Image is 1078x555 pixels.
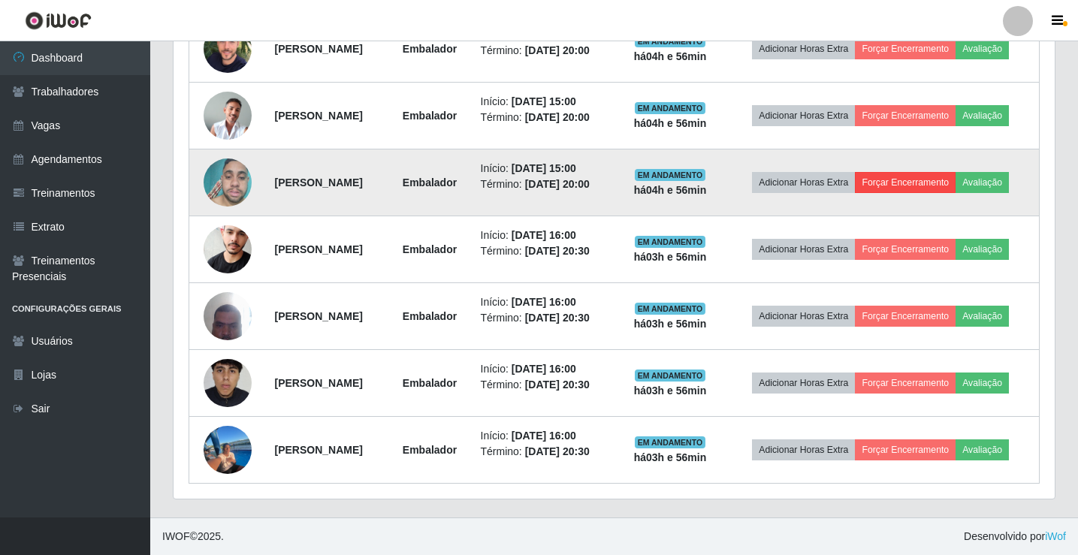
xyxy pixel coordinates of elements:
[855,306,956,327] button: Forçar Encerramento
[204,19,252,78] img: 1683118670739.jpeg
[481,444,609,460] li: Término:
[25,11,92,30] img: CoreUI Logo
[481,161,609,176] li: Início:
[634,385,707,397] strong: há 03 h e 56 min
[635,169,706,181] span: EM ANDAMENTO
[481,94,609,110] li: Início:
[956,439,1009,460] button: Avaliação
[635,102,706,114] span: EM ANDAMENTO
[481,228,609,243] li: Início:
[481,110,609,125] li: Término:
[204,151,252,215] img: 1748551724527.jpeg
[525,111,590,123] time: [DATE] 20:00
[481,428,609,444] li: Início:
[403,444,457,456] strong: Embalador
[274,377,362,389] strong: [PERSON_NAME]
[403,43,457,55] strong: Embalador
[634,451,707,463] strong: há 03 h e 56 min
[204,330,252,436] img: 1733491183363.jpeg
[634,251,707,263] strong: há 03 h e 56 min
[204,213,252,285] img: 1703544280650.jpeg
[635,369,706,382] span: EM ANDAMENTO
[403,377,457,389] strong: Embalador
[204,416,252,484] img: 1754884192985.jpeg
[512,229,576,241] time: [DATE] 16:00
[752,239,855,260] button: Adicionar Horas Extra
[634,184,707,196] strong: há 04 h e 56 min
[956,38,1009,59] button: Avaliação
[855,373,956,394] button: Forçar Encerramento
[752,105,855,126] button: Adicionar Horas Extra
[525,312,590,324] time: [DATE] 20:30
[525,44,590,56] time: [DATE] 20:00
[162,530,190,542] span: IWOF
[512,162,576,174] time: [DATE] 15:00
[274,243,362,255] strong: [PERSON_NAME]
[752,172,855,193] button: Adicionar Horas Extra
[481,310,609,326] li: Término:
[403,310,457,322] strong: Embalador
[512,363,576,375] time: [DATE] 16:00
[512,95,576,107] time: [DATE] 15:00
[162,529,224,544] span: © 2025 .
[635,436,706,448] span: EM ANDAMENTO
[274,444,362,456] strong: [PERSON_NAME]
[274,310,362,322] strong: [PERSON_NAME]
[635,236,706,248] span: EM ANDAMENTO
[752,373,855,394] button: Adicionar Horas Extra
[403,243,457,255] strong: Embalador
[481,361,609,377] li: Início:
[635,303,706,315] span: EM ANDAMENTO
[752,38,855,59] button: Adicionar Horas Extra
[752,439,855,460] button: Adicionar Horas Extra
[274,110,362,122] strong: [PERSON_NAME]
[512,430,576,442] time: [DATE] 16:00
[1045,530,1066,542] a: iWof
[403,176,457,189] strong: Embalador
[481,377,609,393] li: Término:
[481,176,609,192] li: Término:
[855,439,956,460] button: Forçar Encerramento
[204,92,252,140] img: 1698100436346.jpeg
[274,176,362,189] strong: [PERSON_NAME]
[512,296,576,308] time: [DATE] 16:00
[403,110,457,122] strong: Embalador
[481,43,609,59] li: Término:
[634,318,707,330] strong: há 03 h e 56 min
[855,105,956,126] button: Forçar Encerramento
[274,43,362,55] strong: [PERSON_NAME]
[525,245,590,257] time: [DATE] 20:30
[525,445,590,457] time: [DATE] 20:30
[481,243,609,259] li: Término:
[204,284,252,348] img: 1722619557508.jpeg
[956,239,1009,260] button: Avaliação
[855,239,956,260] button: Forçar Encerramento
[525,178,590,190] time: [DATE] 20:00
[634,117,707,129] strong: há 04 h e 56 min
[956,105,1009,126] button: Avaliação
[956,306,1009,327] button: Avaliação
[855,38,956,59] button: Forçar Encerramento
[964,529,1066,544] span: Desenvolvido por
[956,172,1009,193] button: Avaliação
[752,306,855,327] button: Adicionar Horas Extra
[481,294,609,310] li: Início:
[635,35,706,47] span: EM ANDAMENTO
[634,50,707,62] strong: há 04 h e 56 min
[855,172,956,193] button: Forçar Encerramento
[525,379,590,391] time: [DATE] 20:30
[956,373,1009,394] button: Avaliação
